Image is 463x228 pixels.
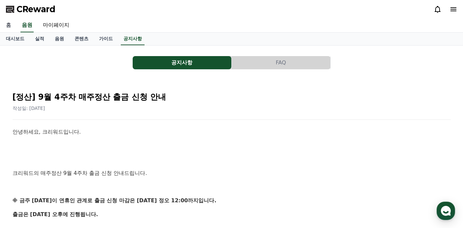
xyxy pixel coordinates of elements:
[13,169,451,178] p: 크리워드의 매주정산 9월 4주차 출금 신청 안내드립니다.
[13,197,216,204] strong: ※ 금주 [DATE]이 연휴인 관계로 출금 신청 마감은 [DATE] 정오 12:00까지입니다.
[20,18,34,32] a: 음원
[17,4,55,15] span: CReward
[30,33,50,45] a: 실적
[13,211,98,217] strong: 출금은 [DATE] 오후에 진행됩니다.
[13,106,45,111] span: 작성일: [DATE]
[21,183,25,188] span: 홈
[102,183,110,188] span: 설정
[94,33,118,45] a: 가이드
[44,173,85,190] a: 대화
[38,18,75,32] a: 마이페이지
[60,183,68,189] span: 대화
[1,18,17,32] a: 홈
[50,33,69,45] a: 음원
[1,33,30,45] a: 대시보드
[6,4,55,15] a: CReward
[13,92,451,102] h2: [정산] 9월 4주차 매주정산 출금 신청 안내
[133,56,231,69] button: 공지사항
[13,128,451,136] p: 안녕하세요, 크리워드입니다.
[232,56,330,69] button: FAQ
[121,33,145,45] a: 공지사항
[85,173,127,190] a: 설정
[2,173,44,190] a: 홈
[69,33,94,45] a: 콘텐츠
